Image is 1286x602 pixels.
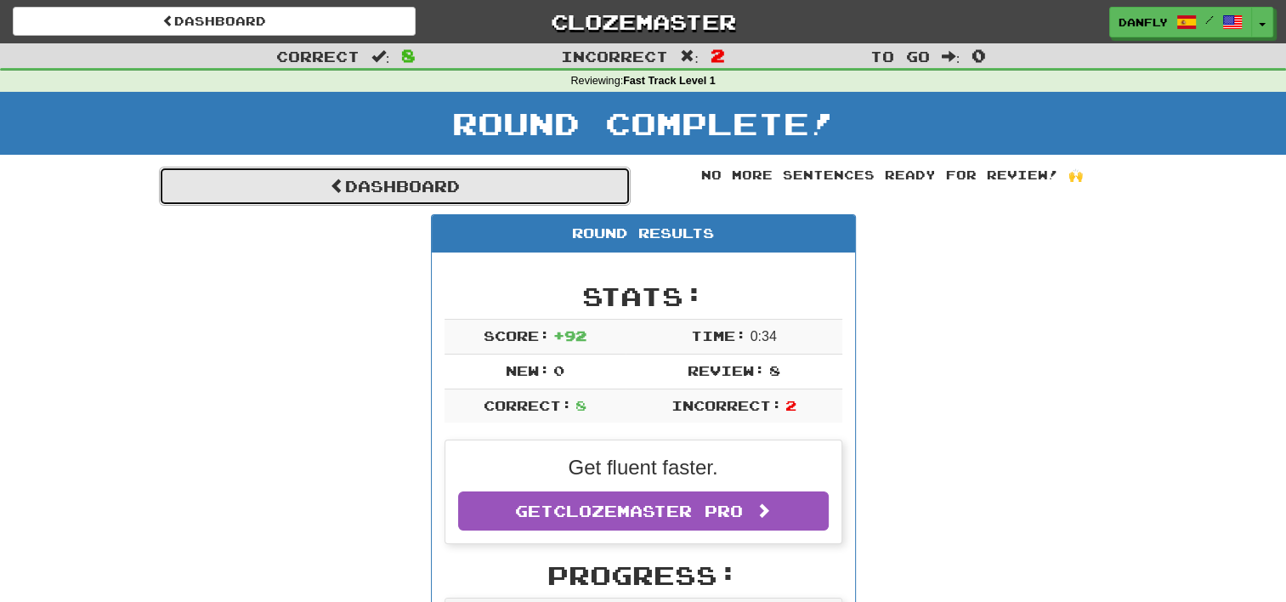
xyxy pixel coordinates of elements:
p: Get fluent faster. [458,453,829,482]
span: To go [870,48,930,65]
h2: Progress: [445,561,842,589]
span: danfly [1119,14,1168,30]
span: : [371,49,390,64]
a: danfly / [1109,7,1252,37]
span: Score: [484,327,550,344]
span: 0 [972,45,986,65]
span: Correct: [484,397,572,413]
a: Clozemaster [441,7,844,37]
h1: Round Complete! [6,106,1280,140]
strong: Fast Track Level 1 [623,75,716,87]
span: 8 [575,397,586,413]
span: : [680,49,699,64]
span: 2 [785,397,796,413]
div: No more sentences ready for review! 🙌 [656,167,1128,184]
a: Dashboard [13,7,416,36]
span: Incorrect [561,48,668,65]
h2: Stats: [445,282,842,310]
span: 2 [711,45,725,65]
div: Round Results [432,215,855,253]
span: 8 [401,45,416,65]
span: Incorrect: [671,397,782,413]
a: Dashboard [159,167,631,206]
span: Correct [276,48,360,65]
a: GetClozemaster Pro [458,491,829,531]
span: 0 : 34 [751,329,777,344]
span: + 92 [553,327,586,344]
span: Clozemaster Pro [553,502,743,520]
span: : [942,49,960,64]
span: / [1205,14,1214,26]
span: New: [506,362,550,378]
span: Review: [688,362,765,378]
span: Time: [691,327,746,344]
span: 0 [553,362,564,378]
span: 8 [769,362,780,378]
